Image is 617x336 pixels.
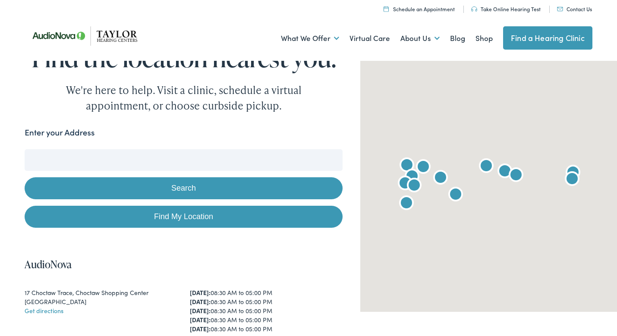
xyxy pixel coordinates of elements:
div: AudioNova [404,176,425,197]
div: AudioNova [445,185,466,206]
strong: [DATE]: [190,297,211,306]
a: Take Online Hearing Test [471,5,541,13]
div: AudioNova [494,162,515,182]
img: utility icon [557,7,563,11]
a: What We Offer [281,22,339,54]
a: Shop [475,22,493,54]
div: Taylor Hearing Centers by AudioNova [562,170,582,190]
a: Get directions [25,306,63,315]
strong: [DATE]: [190,324,211,333]
div: AudioNova [430,168,451,189]
a: Find a Hearing Clinic [503,26,592,50]
img: utility icon [384,6,389,12]
div: AudioNova [397,156,417,176]
a: Contact Us [557,5,592,13]
div: 17 Choctaw Trace, Choctaw Shopping Center [25,288,177,297]
a: Blog [450,22,465,54]
button: Search [25,177,343,199]
div: [GEOGRAPHIC_DATA] [25,297,177,306]
strong: [DATE]: [190,306,211,315]
a: About Us [400,22,440,54]
div: AudioNova [506,166,526,186]
div: Taylor Hearing Centers by AudioNova [563,163,583,184]
div: AudioNova [402,167,422,188]
a: Schedule an Appointment [384,5,455,13]
strong: [DATE]: [190,315,211,324]
div: AudioNova [476,157,497,177]
div: We're here to help. Visit a clinic, schedule a virtual appointment, or choose curbside pickup. [46,82,322,113]
a: Virtual Care [349,22,390,54]
div: AudioNova [395,174,416,195]
label: Enter your Address [25,126,94,139]
strong: [DATE]: [190,288,211,297]
input: Enter your address or zip code [25,149,343,171]
div: AudioNova [396,194,417,214]
a: AudioNova [25,257,72,271]
h1: Find the location nearest you. [25,43,343,72]
a: Find My Location [25,206,343,228]
div: AudioNova [413,157,434,178]
img: utility icon [471,6,477,12]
